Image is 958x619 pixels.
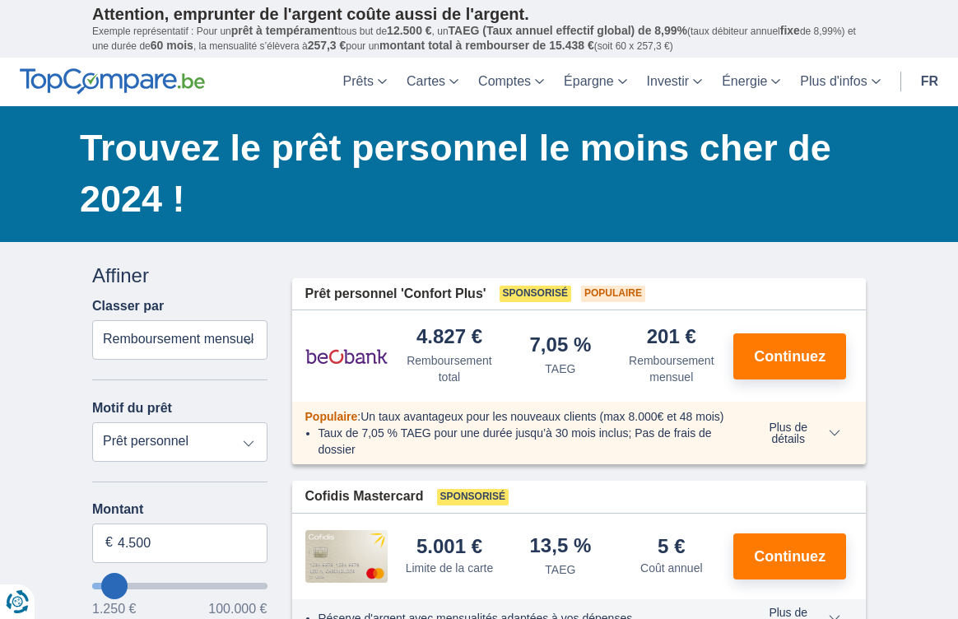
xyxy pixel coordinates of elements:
div: 5 € [658,537,685,556]
div: 13,5 % [530,536,592,558]
span: TAEG (Taux annuel effectif global) de 8,99% [449,24,687,37]
a: Investir [637,58,713,106]
span: Un taux avantageux pour les nouveaux clients (max 8.000€ et 48 mois) [360,410,723,423]
a: Prêts [333,58,397,106]
a: fr [911,58,948,106]
a: Épargne [554,58,637,106]
button: Continuez [733,333,846,379]
span: fixe [780,24,800,37]
div: 7,05 % [530,335,592,357]
div: : [292,408,739,425]
div: Coût annuel [640,560,703,576]
button: Continuez [733,533,846,579]
label: Motif du prêt [92,401,172,416]
span: Prêt personnel 'Confort Plus' [305,285,486,304]
p: Exemple représentatif : Pour un tous but de , un (taux débiteur annuel de 8,99%) et une durée de ... [92,24,866,54]
span: Plus de détails [751,421,840,444]
img: pret personnel Cofidis CC [305,530,388,583]
span: € [105,533,113,552]
div: 5.001 € [416,537,482,556]
button: Plus de détails [738,421,853,445]
span: Sponsorisé [437,489,509,505]
span: Sponsorisé [500,286,571,302]
span: montant total à rembourser de 15.438 € [379,39,594,52]
p: Attention, emprunter de l'argent coûte aussi de l'argent. [92,4,866,24]
span: 1.250 € [92,603,136,616]
div: 4.827 € [416,327,482,349]
a: Énergie [712,58,790,106]
label: Classer par [92,299,164,314]
span: Continuez [754,549,825,564]
span: Populaire [581,286,645,302]
li: Taux de 7,05 % TAEG pour une durée jusqu’à 30 mois inclus; Pas de frais de dossier [319,425,726,458]
span: 100.000 € [208,603,267,616]
input: wantToBorrow [92,583,267,589]
label: Montant [92,502,267,517]
h1: Trouvez le prêt personnel le moins cher de 2024 ! [80,123,866,225]
div: Remboursement mensuel [622,352,720,385]
div: Remboursement total [401,352,499,385]
span: Cofidis Mastercard [305,487,424,506]
span: Continuez [754,349,825,364]
img: pret personnel Beobank [305,336,388,377]
a: Comptes [468,58,554,106]
span: prêt à tempérament [231,24,338,37]
div: 201 € [647,327,696,349]
span: 60 mois [151,39,193,52]
img: TopCompare [20,68,205,95]
a: Cartes [397,58,468,106]
div: Limite de la carte [406,560,494,576]
div: Affiner [92,262,267,290]
div: TAEG [545,361,575,377]
div: TAEG [545,561,575,578]
a: Plus d'infos [790,58,890,106]
span: Populaire [305,410,358,423]
span: 12.500 € [387,24,432,37]
span: 257,3 € [308,39,346,52]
